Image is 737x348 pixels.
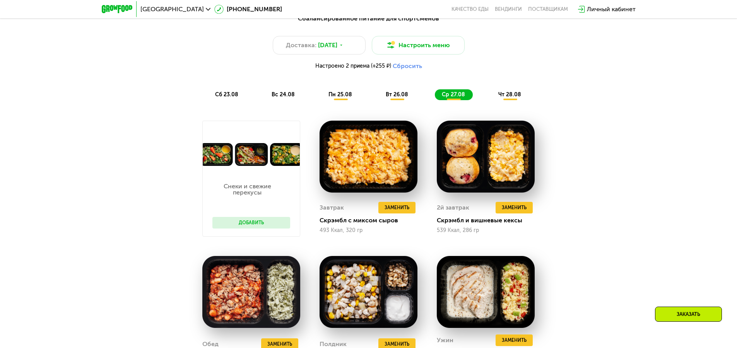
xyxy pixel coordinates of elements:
div: Завтрак [320,202,344,213]
span: [GEOGRAPHIC_DATA] [140,6,204,12]
button: Настроить меню [372,36,465,55]
span: пн 25.08 [328,91,352,98]
button: Заменить [496,334,533,346]
a: Вендинги [495,6,522,12]
span: [DATE] [318,41,337,50]
button: Добавить [212,217,290,229]
span: Заменить [502,336,527,344]
span: Доставка: [286,41,316,50]
span: вс 24.08 [272,91,295,98]
div: Личный кабинет [587,5,636,14]
div: 539 Ккал, 286 гр [437,227,535,234]
div: поставщикам [528,6,568,12]
button: Сбросить [393,62,422,70]
span: Заменить [385,340,409,348]
span: ср 27.08 [442,91,465,98]
button: Заменить [496,202,533,213]
div: 2й завтрак [437,202,469,213]
span: сб 23.08 [215,91,238,98]
span: чт 28.08 [498,91,521,98]
div: Скрэмбл и вишневые кексы [437,217,541,224]
div: Ужин [437,334,453,346]
span: Настроено 2 приема (+255 ₽) [315,63,391,69]
span: Заменить [267,340,292,348]
span: Заменить [385,204,409,212]
span: вт 26.08 [386,91,408,98]
div: Скрэмбл с миксом сыров [320,217,424,224]
button: Заменить [378,202,416,213]
a: Качество еды [451,6,489,12]
div: Сбалансированное питание для спортсменов [140,14,598,24]
p: Снеки и свежие перекусы [212,183,282,196]
a: [PHONE_NUMBER] [214,5,282,14]
span: Заменить [502,204,527,212]
div: Заказать [655,307,722,322]
div: 493 Ккал, 320 гр [320,227,417,234]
